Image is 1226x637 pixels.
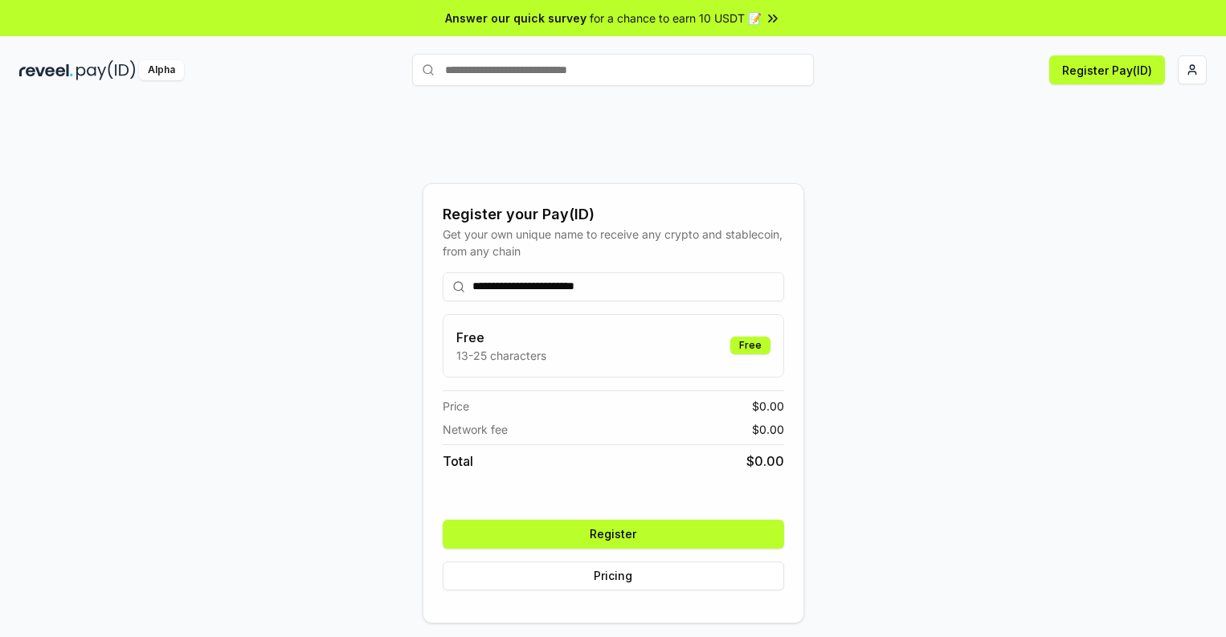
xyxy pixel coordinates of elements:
[456,347,546,364] p: 13-25 characters
[76,60,136,80] img: pay_id
[443,226,784,259] div: Get your own unique name to receive any crypto and stablecoin, from any chain
[590,10,762,27] span: for a chance to earn 10 USDT 📝
[443,451,473,471] span: Total
[443,203,784,226] div: Register your Pay(ID)
[1049,55,1165,84] button: Register Pay(ID)
[139,60,184,80] div: Alpha
[730,337,770,354] div: Free
[443,561,784,590] button: Pricing
[443,398,469,414] span: Price
[443,421,508,438] span: Network fee
[746,451,784,471] span: $ 0.00
[443,520,784,549] button: Register
[456,328,546,347] h3: Free
[752,421,784,438] span: $ 0.00
[752,398,784,414] span: $ 0.00
[19,60,73,80] img: reveel_dark
[445,10,586,27] span: Answer our quick survey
